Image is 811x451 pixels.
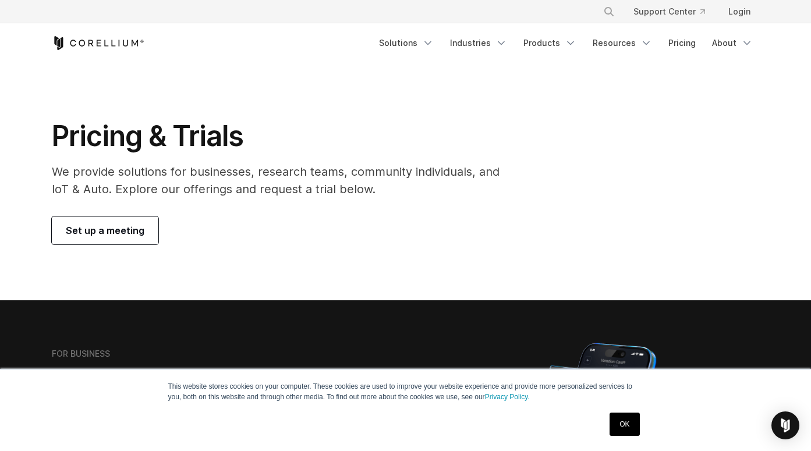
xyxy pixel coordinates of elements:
h1: Pricing & Trials [52,119,516,154]
a: Resources [586,33,659,54]
div: Navigation Menu [589,1,760,22]
div: Open Intercom Messenger [771,411,799,439]
button: Search [598,1,619,22]
a: About [705,33,760,54]
a: Corellium Home [52,36,144,50]
h6: FOR BUSINESS [52,349,110,359]
a: Solutions [372,33,441,54]
a: Products [516,33,583,54]
a: Set up a meeting [52,216,158,244]
a: Support Center [624,1,714,22]
p: We provide solutions for businesses, research teams, community individuals, and IoT & Auto. Explo... [52,163,516,198]
p: This website stores cookies on your computer. These cookies are used to improve your website expe... [168,381,643,402]
a: Privacy Policy. [485,393,530,401]
a: OK [610,413,639,436]
div: Navigation Menu [372,33,760,54]
a: Industries [443,33,514,54]
a: Login [719,1,760,22]
span: Set up a meeting [66,223,144,237]
a: Pricing [661,33,703,54]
